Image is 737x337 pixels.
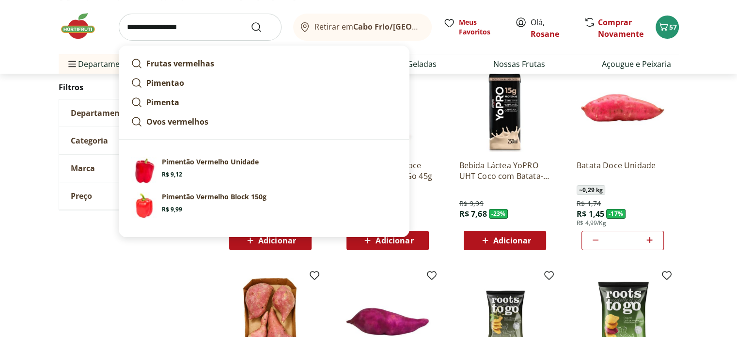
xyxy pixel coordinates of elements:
[531,16,574,40] span: Olá,
[71,191,92,201] span: Preço
[66,52,78,76] button: Menu
[59,155,204,182] button: Marca
[577,60,669,152] img: Batata Doce Unidade
[459,209,486,219] span: R$ 7,68
[459,160,551,181] a: Bebida Láctea YoPRO UHT Coco com Batata-Doce 15g de proteínas 250ml
[251,21,274,33] button: Submit Search
[602,58,671,70] a: Açougue e Peixaria
[669,22,677,32] span: 57
[146,116,208,127] strong: Ovos vermelhos
[346,231,429,250] button: Adicionar
[59,182,204,209] button: Preço
[577,185,605,195] span: ~ 0,29 kg
[443,17,503,37] a: Meus Favoritos
[127,188,401,223] a: PrincipalPimentão Vermelho Block 150gR$ 9,99
[577,160,669,181] a: Batata Doce Unidade
[489,209,508,219] span: - 23 %
[162,206,182,213] span: R$ 9,99
[376,237,413,244] span: Adicionar
[606,209,626,219] span: - 17 %
[127,54,401,73] a: Frutas vermelhas
[577,199,601,209] span: R$ 1,74
[459,199,483,209] span: R$ 9,99
[71,163,95,173] span: Marca
[119,14,282,41] input: search
[146,97,179,108] strong: Pimenta
[127,112,401,131] a: Ovos vermelhos
[353,21,473,32] b: Cabo Frio/[GEOGRAPHIC_DATA]
[493,237,531,244] span: Adicionar
[59,99,204,127] button: Departamento
[577,219,606,227] span: R$ 4,99/Kg
[229,231,312,250] button: Adicionar
[459,60,551,152] img: Bebida Láctea YoPRO UHT Coco com Batata-Doce 15g de proteínas 250ml
[127,153,401,188] a: PrincipalPimentão Vermelho UnidadeR$ 9,12
[577,209,604,219] span: R$ 1,45
[59,12,107,41] img: Hortifruti
[293,14,432,41] button: Retirar emCabo Frio/[GEOGRAPHIC_DATA]
[131,192,158,219] img: Principal
[146,58,214,69] strong: Frutas vermelhas
[598,17,643,39] a: Comprar Novamente
[146,78,184,88] strong: Pimentao
[493,58,545,70] a: Nossas Frutas
[531,29,559,39] a: Rosane
[131,157,158,184] img: Principal
[59,78,205,97] h2: Filtros
[459,17,503,37] span: Meus Favoritos
[162,171,182,178] span: R$ 9,12
[464,231,546,250] button: Adicionar
[127,73,401,93] a: Pimentao
[71,108,128,118] span: Departamento
[71,136,108,145] span: Categoria
[127,93,401,112] a: Pimenta
[314,22,422,31] span: Retirar em
[656,16,679,39] button: Carrinho
[258,237,296,244] span: Adicionar
[162,192,267,202] p: Pimentão Vermelho Block 150g
[66,52,136,76] span: Departamentos
[162,157,259,167] p: Pimentão Vermelho Unidade
[59,127,204,154] button: Categoria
